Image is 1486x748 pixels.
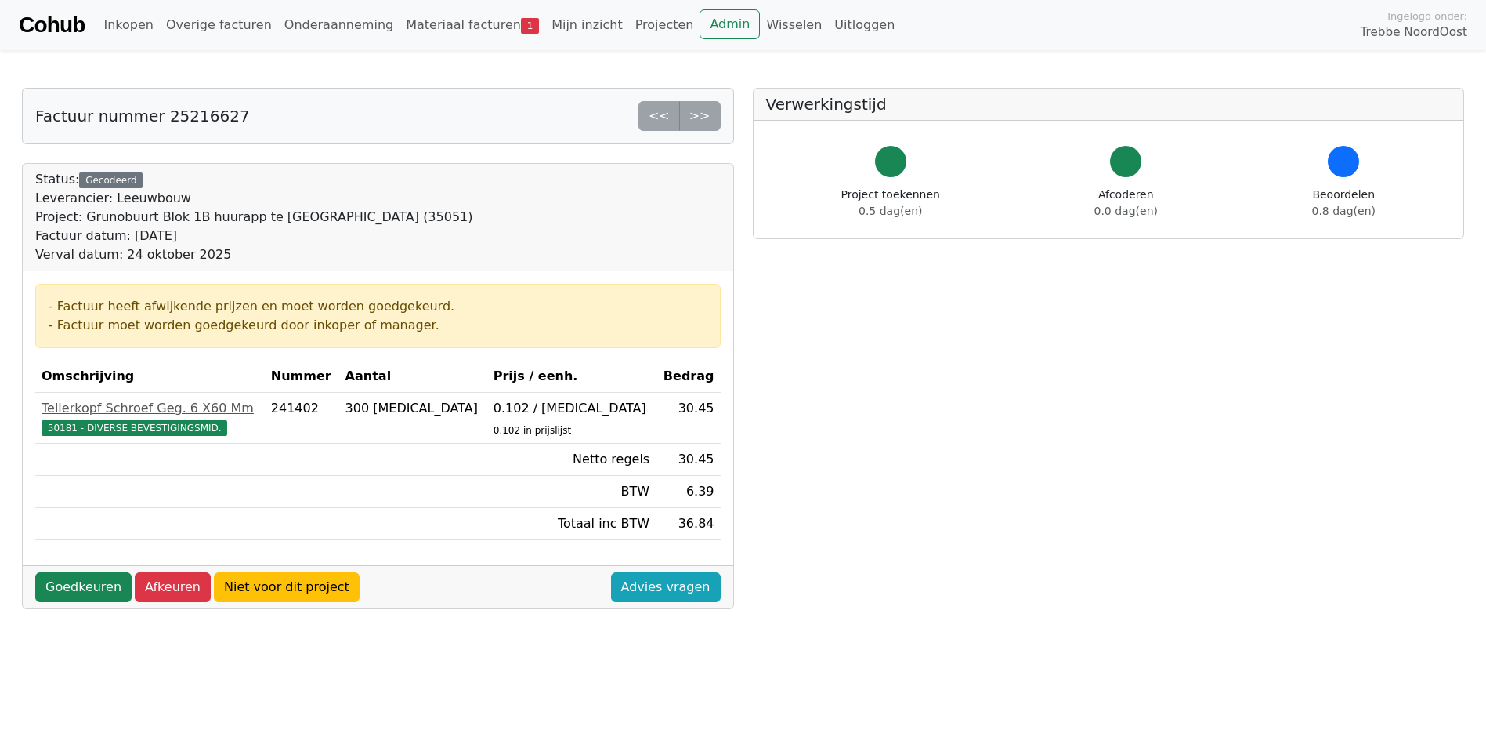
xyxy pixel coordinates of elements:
span: 0.5 dag(en) [859,205,922,217]
th: Nummer [265,361,339,393]
a: Materiaal facturen1 [400,9,545,41]
a: Afkeuren [135,572,211,602]
a: Onderaanneming [278,9,400,41]
div: Gecodeerd [79,172,143,188]
td: 6.39 [656,476,720,508]
h5: Verwerkingstijd [766,95,1452,114]
td: Totaal inc BTW [487,508,656,540]
a: Wisselen [760,9,828,41]
th: Omschrijving [35,361,265,393]
div: Verval datum: 24 oktober 2025 [35,245,473,264]
a: Goedkeuren [35,572,132,602]
div: Project toekennen [841,187,940,220]
td: 30.45 [656,393,720,444]
a: Mijn inzicht [545,9,629,41]
a: Overige facturen [160,9,278,41]
div: Afcoderen [1094,187,1158,220]
span: Trebbe NoordOost [1361,24,1467,42]
sub: 0.102 in prijslijst [494,425,571,436]
th: Bedrag [656,361,720,393]
div: Factuur datum: [DATE] [35,227,473,245]
a: Cohub [19,6,85,44]
td: 241402 [265,393,339,444]
td: Netto regels [487,444,656,476]
th: Prijs / eenh. [487,361,656,393]
span: 0.8 dag(en) [1312,205,1376,217]
td: BTW [487,476,656,508]
div: 300 [MEDICAL_DATA] [345,399,481,418]
a: Inkopen [97,9,159,41]
a: Tellerkopf Schroef Geg. 6 X60 Mm50181 - DIVERSE BEVESTIGINGSMID. [42,399,259,437]
div: 0.102 / [MEDICAL_DATA] [494,399,649,418]
a: Niet voor dit project [214,572,360,602]
div: - Factuur moet worden goedgekeurd door inkoper of manager. [49,316,707,335]
h5: Factuur nummer 25216627 [35,107,250,125]
div: Status: [35,170,473,264]
span: 50181 - DIVERSE BEVESTIGINGSMID. [42,420,227,436]
span: Ingelogd onder: [1387,9,1467,24]
a: Admin [700,9,760,39]
div: Tellerkopf Schroef Geg. 6 X60 Mm [42,399,259,418]
div: Project: Grunobuurt Blok 1B huurapp te [GEOGRAPHIC_DATA] (35051) [35,208,473,227]
a: Uitloggen [828,9,901,41]
div: Leverancier: Leeuwbouw [35,189,473,208]
td: 30.45 [656,444,720,476]
div: - Factuur heeft afwijkende prijzen en moet worden goedgekeurd. [49,297,707,316]
td: 36.84 [656,508,720,540]
span: 1 [521,18,539,34]
th: Aantal [339,361,487,393]
a: Advies vragen [611,572,721,602]
span: 0.0 dag(en) [1094,205,1158,217]
a: Projecten [629,9,700,41]
div: Beoordelen [1312,187,1376,220]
